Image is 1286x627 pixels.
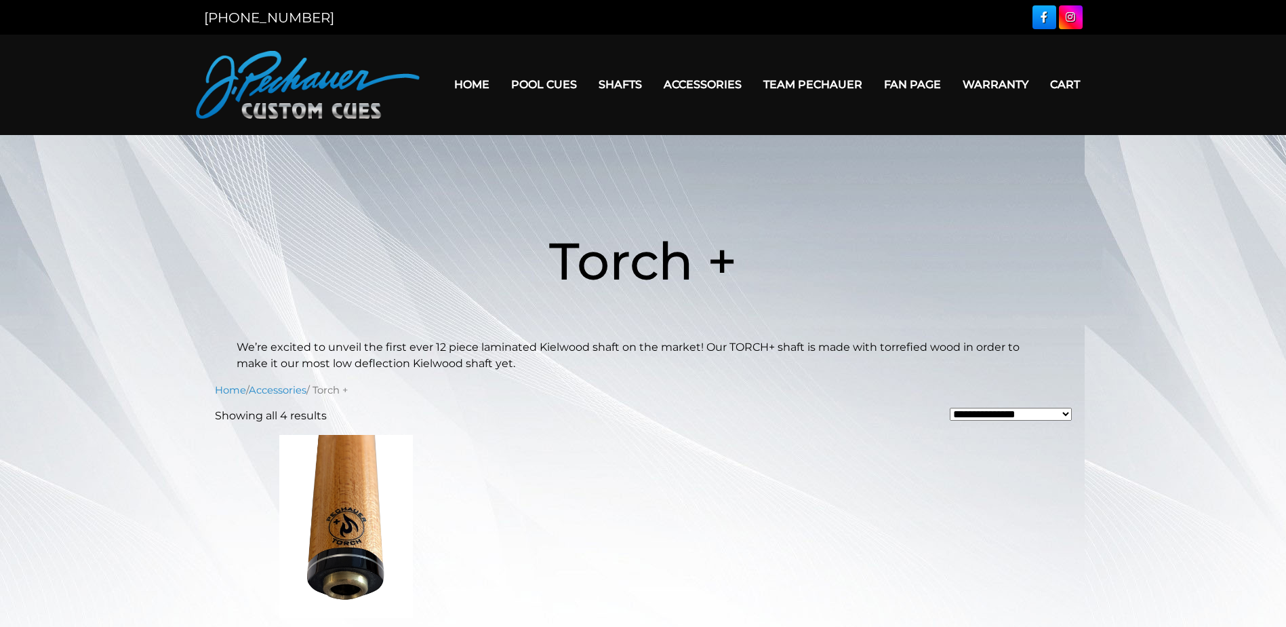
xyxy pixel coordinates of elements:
[1039,67,1091,102] a: Cart
[249,384,306,396] a: Accessories
[588,67,653,102] a: Shafts
[215,435,479,618] img: Torch+ 12.75mm .850 Joint (Pro Series Single Ring)
[950,408,1072,421] select: Shop order
[443,67,500,102] a: Home
[196,51,420,119] img: Pechauer Custom Cues
[237,339,1050,372] p: We’re excited to unveil the first ever 12 piece laminated Kielwood shaft on the market! Our TORCH...
[215,383,1072,398] nav: Breadcrumb
[807,435,1070,618] img: Torch+ 12.75mm .850 Joint [Piloted thin black (Pro Series & JP Series 2025)]
[215,408,327,424] p: Showing all 4 results
[204,9,334,26] a: [PHONE_NUMBER]
[549,229,737,292] span: Torch +
[752,67,873,102] a: Team Pechauer
[952,67,1039,102] a: Warranty
[653,67,752,102] a: Accessories
[873,67,952,102] a: Fan Page
[215,384,246,396] a: Home
[510,435,774,618] img: Torch+ 12.75mm .850 (Flat faced/Prior to 2025)
[500,67,588,102] a: Pool Cues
